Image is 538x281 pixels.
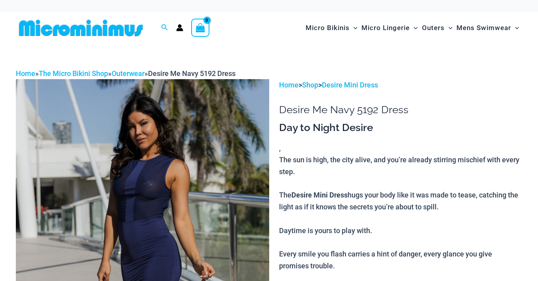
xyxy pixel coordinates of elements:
a: Outerwear [112,69,144,78]
span: Menu Toggle [410,18,418,38]
a: Desire Mini Dress [322,81,378,89]
span: Menu Toggle [445,18,452,38]
a: Home [279,81,298,89]
a: View Shopping Cart, empty [191,19,209,37]
a: Mens SwimwearMenu ToggleMenu Toggle [454,16,521,40]
a: Search icon link [161,23,168,33]
span: Menu Toggle [350,18,357,38]
a: Micro BikinisMenu ToggleMenu Toggle [304,16,359,40]
a: Account icon link [176,24,183,31]
a: Shop [302,81,318,89]
a: The Micro Bikini Shop [39,69,108,78]
a: Micro LingerieMenu ToggleMenu Toggle [359,16,420,40]
span: Menu Toggle [511,18,519,38]
b: Desire Mini Dress [291,190,348,199]
a: Home [16,69,35,78]
span: Mens Swimwear [456,18,511,38]
span: Outers [422,18,445,38]
span: Micro Bikinis [306,18,350,38]
span: Micro Lingerie [361,18,410,38]
h3: Day to Night Desire [279,121,522,135]
span: Desire Me Navy 5192 Dress [148,69,236,78]
p: > > [279,79,522,91]
img: MM SHOP LOGO FLAT [16,19,146,37]
h1: Desire Me Navy 5192 Dress [279,104,522,116]
span: » » » [16,69,236,78]
a: OutersMenu ToggleMenu Toggle [420,16,454,40]
nav: Site Navigation [302,15,522,41]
